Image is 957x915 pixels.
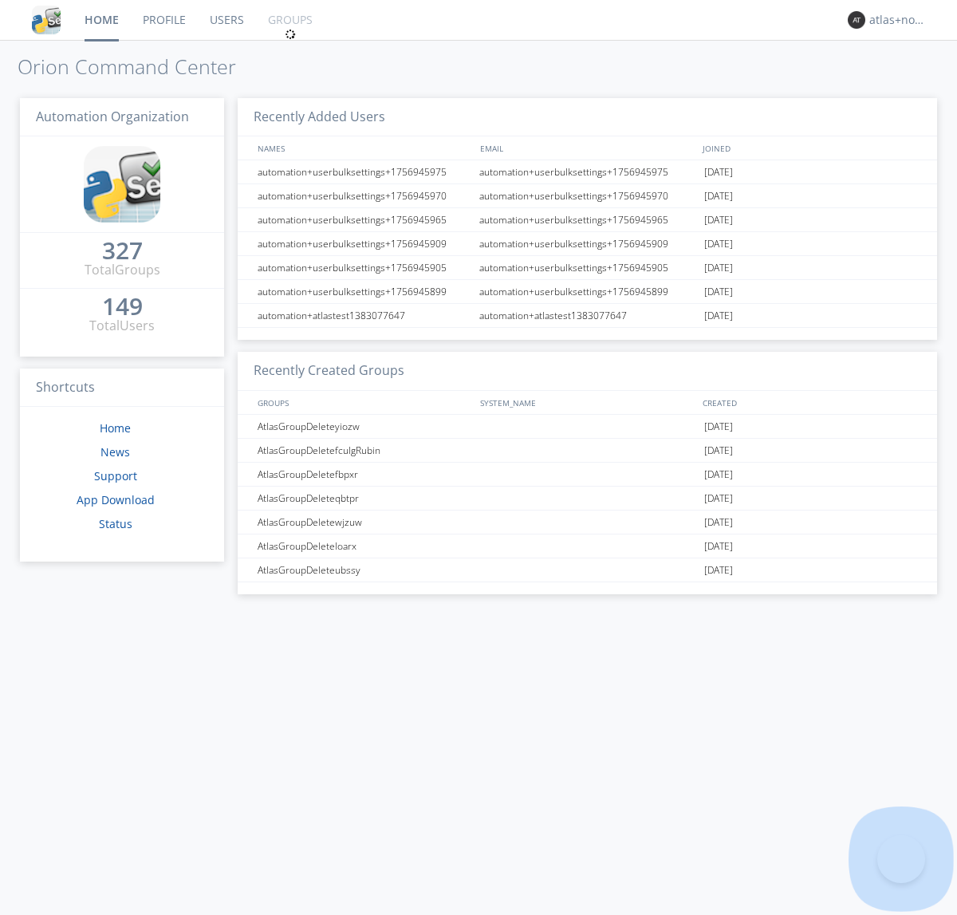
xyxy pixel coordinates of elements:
[254,391,472,414] div: GROUPS
[699,391,922,414] div: CREATED
[704,232,733,256] span: [DATE]
[84,146,160,223] img: cddb5a64eb264b2086981ab96f4c1ba7
[704,208,733,232] span: [DATE]
[238,487,937,511] a: AtlasGroupDeleteqbtpr[DATE]
[476,136,699,160] div: EMAIL
[254,136,472,160] div: NAMES
[699,136,922,160] div: JOINED
[254,511,475,534] div: AtlasGroupDeletewjzuw
[254,439,475,462] div: AtlasGroupDeletefculgRubin
[704,487,733,511] span: [DATE]
[254,463,475,486] div: AtlasGroupDeletefbpxr
[77,492,155,507] a: App Download
[869,12,929,28] div: atlas+nodispatch
[254,534,475,558] div: AtlasGroupDeleteloarx
[238,184,937,208] a: automation+userbulksettings+1756945970automation+userbulksettings+1756945970[DATE]
[254,256,475,279] div: automation+userbulksettings+1756945905
[254,280,475,303] div: automation+userbulksettings+1756945899
[475,232,700,255] div: automation+userbulksettings+1756945909
[704,463,733,487] span: [DATE]
[238,232,937,256] a: automation+userbulksettings+1756945909automation+userbulksettings+1756945909[DATE]
[254,487,475,510] div: AtlasGroupDeleteqbtpr
[89,317,155,335] div: Total Users
[848,11,865,29] img: 373638.png
[704,415,733,439] span: [DATE]
[36,108,189,125] span: Automation Organization
[102,298,143,314] div: 149
[238,534,937,558] a: AtlasGroupDeleteloarx[DATE]
[238,304,937,328] a: automation+atlastest1383077647automation+atlastest1383077647[DATE]
[475,280,700,303] div: automation+userbulksettings+1756945899
[254,304,475,327] div: automation+atlastest1383077647
[476,391,699,414] div: SYSTEM_NAME
[704,511,733,534] span: [DATE]
[254,160,475,183] div: automation+userbulksettings+1756945975
[100,420,131,436] a: Home
[238,511,937,534] a: AtlasGroupDeletewjzuw[DATE]
[20,369,224,408] h3: Shortcuts
[85,261,160,279] div: Total Groups
[238,160,937,184] a: automation+userbulksettings+1756945975automation+userbulksettings+1756945975[DATE]
[238,463,937,487] a: AtlasGroupDeletefbpxr[DATE]
[704,304,733,328] span: [DATE]
[94,468,137,483] a: Support
[238,280,937,304] a: automation+userbulksettings+1756945899automation+userbulksettings+1756945899[DATE]
[704,256,733,280] span: [DATE]
[238,98,937,137] h3: Recently Added Users
[704,558,733,582] span: [DATE]
[102,243,143,261] a: 327
[238,256,937,280] a: automation+userbulksettings+1756945905automation+userbulksettings+1756945905[DATE]
[238,415,937,439] a: AtlasGroupDeleteyiozw[DATE]
[238,208,937,232] a: automation+userbulksettings+1756945965automation+userbulksettings+1756945965[DATE]
[475,256,700,279] div: automation+userbulksettings+1756945905
[704,280,733,304] span: [DATE]
[285,29,296,40] img: spin.svg
[100,444,130,459] a: News
[704,184,733,208] span: [DATE]
[102,243,143,258] div: 327
[254,558,475,582] div: AtlasGroupDeleteubssy
[475,184,700,207] div: automation+userbulksettings+1756945970
[704,160,733,184] span: [DATE]
[475,208,700,231] div: automation+userbulksettings+1756945965
[475,160,700,183] div: automation+userbulksettings+1756945975
[254,415,475,438] div: AtlasGroupDeleteyiozw
[475,304,700,327] div: automation+atlastest1383077647
[254,208,475,231] div: automation+userbulksettings+1756945965
[238,439,937,463] a: AtlasGroupDeletefculgRubin[DATE]
[704,534,733,558] span: [DATE]
[102,298,143,317] a: 149
[877,835,925,883] iframe: Toggle Customer Support
[238,352,937,391] h3: Recently Created Groups
[704,439,733,463] span: [DATE]
[32,6,61,34] img: cddb5a64eb264b2086981ab96f4c1ba7
[238,558,937,582] a: AtlasGroupDeleteubssy[DATE]
[99,516,132,531] a: Status
[254,232,475,255] div: automation+userbulksettings+1756945909
[254,184,475,207] div: automation+userbulksettings+1756945970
